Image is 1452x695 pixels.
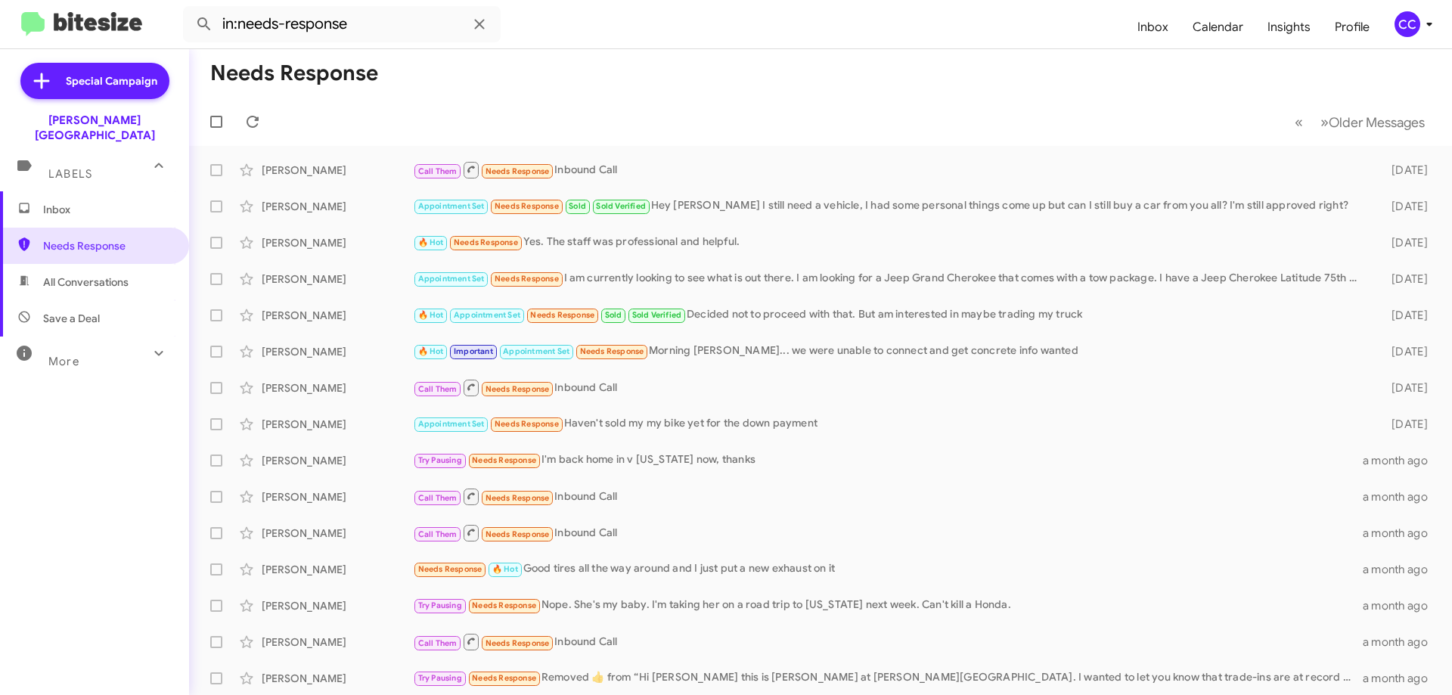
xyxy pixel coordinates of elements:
[596,201,646,211] span: Sold Verified
[495,201,559,211] span: Needs Response
[492,564,518,574] span: 🔥 Hot
[454,346,493,356] span: Important
[413,632,1363,651] div: Inbound Call
[1363,489,1440,504] div: a month ago
[210,61,378,85] h1: Needs Response
[418,310,444,320] span: 🔥 Hot
[454,237,518,247] span: Needs Response
[1286,107,1312,138] button: Previous
[413,197,1367,215] div: Hey [PERSON_NAME] I still need a vehicle, I had some personal things come up but can I still buy ...
[486,638,550,648] span: Needs Response
[48,167,92,181] span: Labels
[20,63,169,99] a: Special Campaign
[48,355,79,368] span: More
[486,384,550,394] span: Needs Response
[1311,107,1434,138] button: Next
[472,600,536,610] span: Needs Response
[183,6,501,42] input: Search
[472,673,536,683] span: Needs Response
[413,597,1363,614] div: Nope. She's my baby. I'm taking her on a road trip to [US_STATE] next week. Can't kill a Honda.
[495,274,559,284] span: Needs Response
[632,310,682,320] span: Sold Verified
[1395,11,1420,37] div: CC
[1125,5,1181,49] a: Inbox
[418,384,458,394] span: Call Them
[413,306,1367,324] div: Decided not to proceed with that. But am interested in maybe trading my truck
[1255,5,1323,49] a: Insights
[262,598,413,613] div: [PERSON_NAME]
[418,600,462,610] span: Try Pausing
[413,343,1367,360] div: Morning [PERSON_NAME]... we were unable to connect and get concrete info wanted
[495,419,559,429] span: Needs Response
[1367,380,1440,396] div: [DATE]
[1367,235,1440,250] div: [DATE]
[262,380,413,396] div: [PERSON_NAME]
[418,493,458,503] span: Call Them
[503,346,569,356] span: Appointment Set
[418,638,458,648] span: Call Them
[413,378,1367,397] div: Inbound Call
[418,237,444,247] span: 🔥 Hot
[418,201,485,211] span: Appointment Set
[262,671,413,686] div: [PERSON_NAME]
[580,346,644,356] span: Needs Response
[43,238,172,253] span: Needs Response
[413,160,1367,179] div: Inbound Call
[262,453,413,468] div: [PERSON_NAME]
[262,526,413,541] div: [PERSON_NAME]
[1367,344,1440,359] div: [DATE]
[262,344,413,359] div: [PERSON_NAME]
[262,308,413,323] div: [PERSON_NAME]
[1363,526,1440,541] div: a month ago
[530,310,594,320] span: Needs Response
[1181,5,1255,49] a: Calendar
[418,274,485,284] span: Appointment Set
[262,634,413,650] div: [PERSON_NAME]
[413,451,1363,469] div: I'm back home in v [US_STATE] now, thanks
[486,529,550,539] span: Needs Response
[418,346,444,356] span: 🔥 Hot
[66,73,157,88] span: Special Campaign
[1382,11,1435,37] button: CC
[1367,163,1440,178] div: [DATE]
[418,673,462,683] span: Try Pausing
[1320,113,1329,132] span: »
[418,419,485,429] span: Appointment Set
[1363,598,1440,613] div: a month ago
[1367,308,1440,323] div: [DATE]
[418,455,462,465] span: Try Pausing
[1329,114,1425,131] span: Older Messages
[472,455,536,465] span: Needs Response
[262,562,413,577] div: [PERSON_NAME]
[569,201,586,211] span: Sold
[413,669,1363,687] div: Removed ‌👍‌ from “ Hi [PERSON_NAME] this is [PERSON_NAME] at [PERSON_NAME][GEOGRAPHIC_DATA]. I wa...
[1367,271,1440,287] div: [DATE]
[418,529,458,539] span: Call Them
[454,310,520,320] span: Appointment Set
[605,310,622,320] span: Sold
[413,270,1367,287] div: I am currently looking to see what is out there. I am looking for a Jeep Grand Cherokee that come...
[1323,5,1382,49] a: Profile
[1367,417,1440,432] div: [DATE]
[262,417,413,432] div: [PERSON_NAME]
[413,487,1363,506] div: Inbound Call
[1295,113,1303,132] span: «
[418,564,482,574] span: Needs Response
[1363,634,1440,650] div: a month ago
[1363,671,1440,686] div: a month ago
[262,199,413,214] div: [PERSON_NAME]
[486,493,550,503] span: Needs Response
[413,415,1367,433] div: Haven't sold my my bike yet for the down payment
[486,166,550,176] span: Needs Response
[418,166,458,176] span: Call Them
[1363,453,1440,468] div: a month ago
[262,271,413,287] div: [PERSON_NAME]
[1367,199,1440,214] div: [DATE]
[43,275,129,290] span: All Conversations
[43,311,100,326] span: Save a Deal
[413,523,1363,542] div: Inbound Call
[1286,107,1434,138] nav: Page navigation example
